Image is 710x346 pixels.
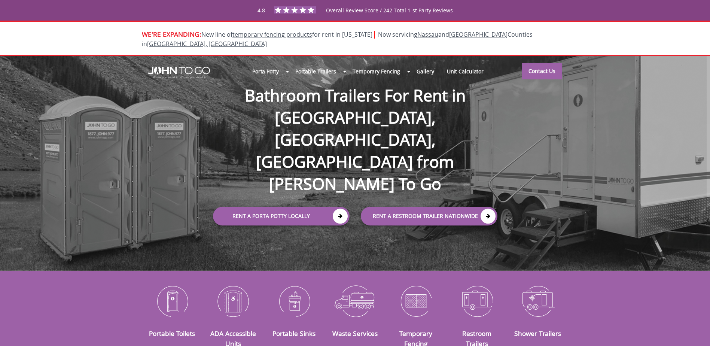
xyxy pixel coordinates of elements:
[258,7,265,14] span: 4.8
[147,282,197,321] img: Portable-Toilets-icon_N.png
[149,329,195,338] a: Portable Toilets
[361,207,497,225] a: rent a RESTROOM TRAILER Nationwide
[514,329,561,338] a: Shower Trailers
[346,63,406,79] a: Temporary Fencing
[148,67,210,79] img: JOHN to go
[213,207,350,225] a: Rent a Porta Potty Locally
[417,30,438,39] a: Nassau
[208,282,258,321] img: ADA-Accessible-Units-icon_N.png
[449,30,508,39] a: [GEOGRAPHIC_DATA]
[272,329,316,338] a: Portable Sinks
[289,63,342,79] a: Portable Trailers
[232,30,312,39] a: temporary fencing products
[142,30,533,48] span: New line of for rent in [US_STATE]
[147,40,267,48] a: [GEOGRAPHIC_DATA], [GEOGRAPHIC_DATA]
[513,282,563,321] img: Shower-Trailers-icon_N.png
[142,30,201,39] span: WE'RE EXPANDING:
[452,282,502,321] img: Restroom-Trailers-icon_N.png
[332,329,378,338] a: Waste Services
[441,63,490,79] a: Unit Calculator
[372,29,377,39] span: |
[330,282,380,321] img: Waste-Services-icon_N.png
[269,282,319,321] img: Portable-Sinks-icon_N.png
[246,63,285,79] a: Porta Potty
[391,282,441,321] img: Temporary-Fencing-cion_N.png
[410,63,440,79] a: Gallery
[326,7,453,29] span: Overall Review Score / 242 Total 1-st Party Reviews
[522,63,562,79] a: Contact Us
[142,30,533,48] span: Now servicing and Counties in
[205,60,505,195] h1: Bathroom Trailers For Rent in [GEOGRAPHIC_DATA], [GEOGRAPHIC_DATA], [GEOGRAPHIC_DATA] from [PERSO...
